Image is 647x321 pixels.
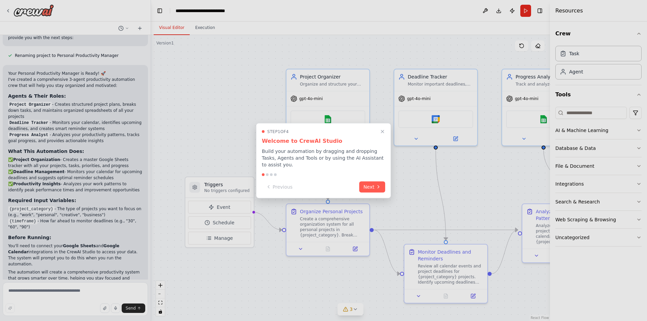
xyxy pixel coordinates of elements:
[262,148,385,168] p: Build your automation by dragging and dropping Tasks, Agents and Tools or by using the AI Assista...
[262,181,297,192] button: Previous
[378,127,387,135] button: Close walkthrough
[155,6,164,15] button: Hide left sidebar
[267,129,289,134] span: Step 1 of 4
[359,181,385,192] button: Next
[262,137,385,145] h3: Welcome to CrewAI Studio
